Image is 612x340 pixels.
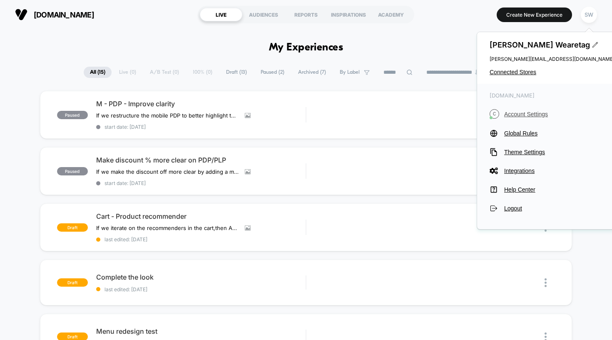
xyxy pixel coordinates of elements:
[490,109,499,119] i: C
[578,6,600,23] button: SW
[475,70,480,75] img: end
[292,67,332,78] span: Archived ( 7 )
[15,8,27,21] img: Visually logo
[12,8,97,21] button: [DOMAIN_NAME]
[340,69,360,75] span: By Label
[285,8,327,21] div: REPORTS
[34,10,94,19] span: [DOMAIN_NAME]
[57,278,88,287] span: draft
[545,278,547,287] img: close
[96,112,239,119] span: If we restructure the mobile PDP to better highlight the product benefits and key USPs, this will...
[200,8,242,21] div: LIVE
[96,212,306,220] span: Cart - Product recommender
[370,8,412,21] div: ACADEMY
[96,286,306,292] span: last edited: [DATE]
[57,223,88,232] span: draft
[96,156,306,164] span: Make discount % more clear on PDP/PLP
[57,111,88,119] span: paused
[327,8,370,21] div: INSPIRATIONS
[96,236,306,242] span: last edited: [DATE]
[254,67,291,78] span: Paused ( 2 )
[269,42,343,54] h1: My Experiences
[96,225,239,231] span: If we iterate on the recommenders in the cart,then AOV will increase,because personalisation in t...
[581,7,597,23] div: SW
[96,100,306,108] span: M - PDP - Improve clarity
[497,7,572,22] button: Create New Experience
[96,327,306,335] span: Menu redesign test
[57,167,88,175] span: paused
[220,67,253,78] span: Draft ( 13 )
[84,67,112,78] span: All ( 15 )
[96,124,306,130] span: start date: [DATE]
[96,168,239,175] span: If we make the discount off more clear by adding a marker,then Add to Carts & CR will increase,be...
[96,180,306,186] span: start date: [DATE]
[242,8,285,21] div: AUDIENCES
[96,273,306,281] span: Complete the look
